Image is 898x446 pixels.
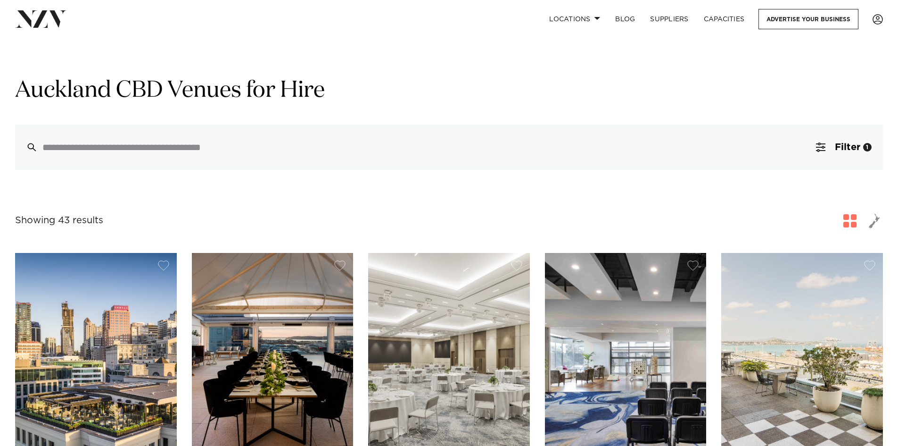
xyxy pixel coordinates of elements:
[608,9,643,29] a: BLOG
[15,10,66,27] img: nzv-logo.png
[643,9,696,29] a: SUPPLIERS
[758,9,858,29] a: Advertise your business
[15,76,883,106] h1: Auckland CBD Venues for Hire
[696,9,752,29] a: Capacities
[542,9,608,29] a: Locations
[15,213,103,228] div: Showing 43 results
[805,125,883,170] button: Filter1
[835,143,860,152] span: Filter
[863,143,872,151] div: 1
